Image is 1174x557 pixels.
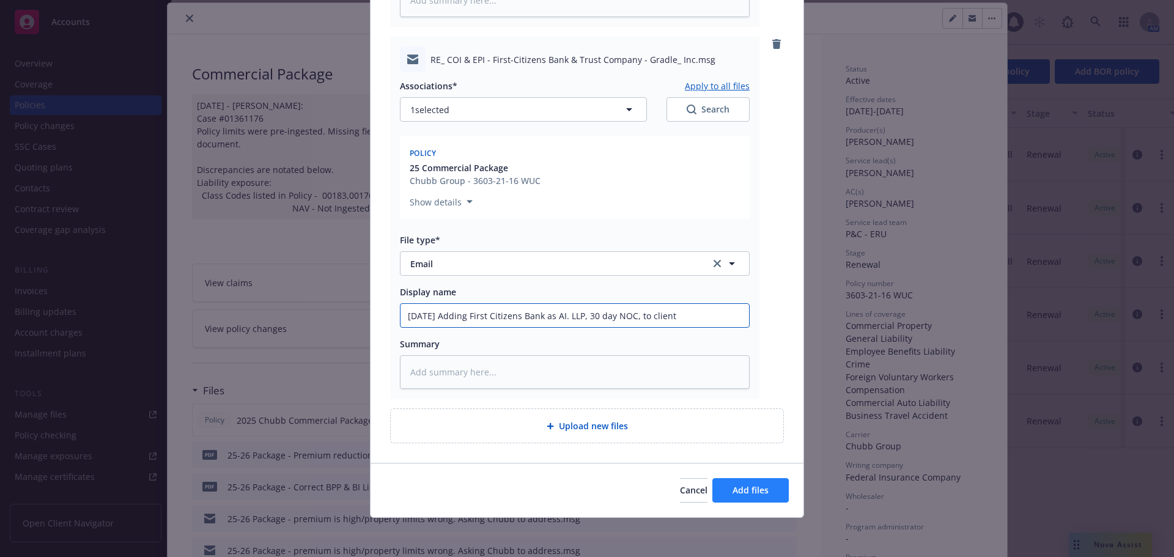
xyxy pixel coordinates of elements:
span: Upload new files [559,419,628,432]
span: Cancel [680,484,707,496]
span: Add files [733,484,769,496]
button: Add files [712,478,789,503]
button: Cancel [680,478,707,503]
div: Upload new files [390,408,784,443]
